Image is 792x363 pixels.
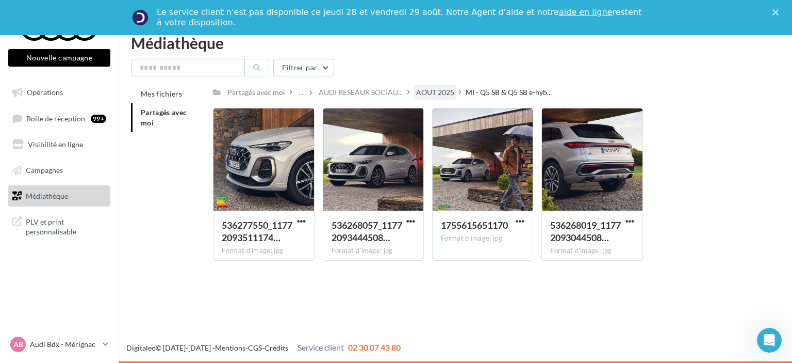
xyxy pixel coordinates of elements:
a: Visibilité en ligne [6,134,112,155]
div: Format d'image: jpg [441,234,524,243]
img: Profile image for Service-Client [132,9,148,26]
span: Mes fichiers [141,89,182,98]
button: Nouvelle campagne [8,49,110,67]
div: Médiathèque [131,35,780,51]
a: aide en ligne [559,7,612,17]
span: Opérations [27,88,63,97]
a: Campagnes [6,160,112,181]
div: Le service client n'est pas disponible ce jeudi 28 et vendredi 29 août. Notre Agent d'aide et not... [157,7,643,28]
a: Opérations [6,82,112,103]
div: 99+ [91,115,106,123]
span: 536268019_1177209304450819_7906157685521958344_n [550,219,621,243]
span: Visibilité en ligne [28,140,83,149]
button: Filtrer par [273,59,334,76]
a: Médiathèque [6,185,112,207]
a: Mentions [215,343,245,352]
span: Service client [298,342,344,352]
span: MI - Q5 SB & Q5 SB e-hyb... [466,87,552,98]
a: AB Audi Bdx - Mérignac [8,335,110,354]
span: 536268057_1177209344450815_7447725217292257453_n [332,219,402,243]
span: Partagés avec moi [141,108,187,127]
div: ... [296,85,305,100]
span: AUDI RESEAUX SOCIAU... [319,87,403,98]
div: Fermer [772,9,783,15]
a: Boîte de réception99+ [6,107,112,130]
a: CGS [248,343,262,352]
a: Digitaleo [126,343,156,352]
span: AB [13,339,23,350]
span: 1755615651170 [441,219,508,231]
a: Crédits [265,343,288,352]
span: 02 30 07 43 80 [348,342,401,352]
span: 536277550_1177209351117481_7574518925824974030_n [222,219,292,243]
span: Médiathèque [26,191,68,200]
span: PLV et print personnalisable [26,215,106,237]
div: Format d'image: jpg [222,246,305,256]
div: Format d'image: jpg [550,246,634,256]
span: Boîte de réception [26,114,85,122]
div: AOUT 2025 [416,87,454,98]
p: Audi Bdx - Mérignac [30,339,98,350]
span: © [DATE]-[DATE] - - - [126,343,401,352]
span: Campagnes [26,166,63,175]
div: Partagés avec moi [227,87,285,98]
a: PLV et print personnalisable [6,211,112,241]
div: Format d'image: jpg [332,246,415,256]
iframe: Intercom live chat [757,328,782,353]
